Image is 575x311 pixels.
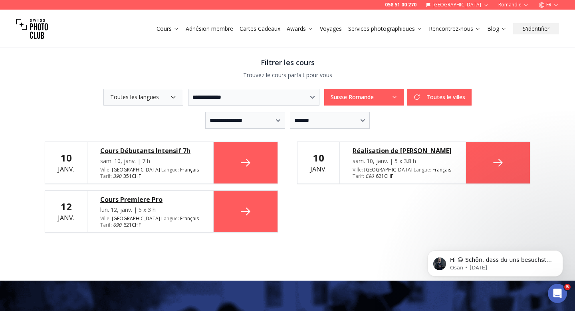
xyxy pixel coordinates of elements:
[348,25,422,33] a: Services photographiques
[100,167,200,179] div: [GEOGRAPHIC_DATA] CHF
[487,25,507,33] a: Blog
[103,89,183,106] button: Toutes les langues
[157,25,179,33] a: Cours
[432,167,451,173] span: Français
[310,152,327,174] div: janv.
[513,23,559,34] button: S'identifier
[16,13,48,45] img: Swiss photo club
[429,25,481,33] a: Rencontrez-nous
[353,157,453,165] div: sam. 10, janv. | 5 x 3.8 h
[407,89,472,106] button: Toutes le villes
[365,173,375,179] span: 690
[100,221,112,228] span: Tarif :
[100,215,200,228] div: [GEOGRAPHIC_DATA] CHF
[324,89,404,106] button: Suisse Romande
[113,222,122,228] span: 690
[45,71,530,79] p: Trouvez le cours parfait pour vous
[182,23,236,34] button: Adhésion membre
[113,173,132,179] span: 351
[186,25,233,33] a: Adhésion membre
[284,23,317,34] button: Awards
[353,146,453,155] a: Réalisation de [PERSON_NAME]
[58,200,74,223] div: janv.
[414,166,431,173] span: Langue :
[113,173,122,179] span: 390
[345,23,426,34] button: Services photographiques
[415,233,575,289] iframe: Intercom notifications message
[161,166,179,173] span: Langue :
[100,173,112,179] span: Tarif :
[484,23,510,34] button: Blog
[153,23,182,34] button: Cours
[320,25,342,33] a: Voyages
[100,195,200,204] a: Cours Premiere Pro
[100,206,200,214] div: lun. 12, janv. | 5 x 3 h
[161,215,179,222] span: Langue :
[313,151,324,164] b: 10
[353,166,363,173] span: Ville :
[564,284,571,290] span: 5
[385,2,416,8] a: 058 51 00 270
[180,215,199,222] span: Français
[180,167,199,173] span: Français
[548,284,567,303] iframe: Intercom live chat
[353,167,453,179] div: [GEOGRAPHIC_DATA] CHF
[236,23,284,34] button: Cartes Cadeaux
[287,25,313,33] a: Awards
[426,23,484,34] button: Rencontrez-nous
[317,23,345,34] button: Voyages
[100,166,111,173] span: Ville :
[61,151,72,164] b: 10
[100,215,111,222] span: Ville :
[240,25,280,33] a: Cartes Cadeaux
[100,146,200,155] a: Cours Débutants Intensif 7h
[353,173,364,179] span: Tarif :
[365,173,384,179] span: 621
[100,157,200,165] div: sam. 10, janv. | 7 h
[113,221,132,228] span: 621
[61,200,72,213] b: 12
[58,152,74,174] div: janv.
[45,57,530,68] h3: Filtrer les cours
